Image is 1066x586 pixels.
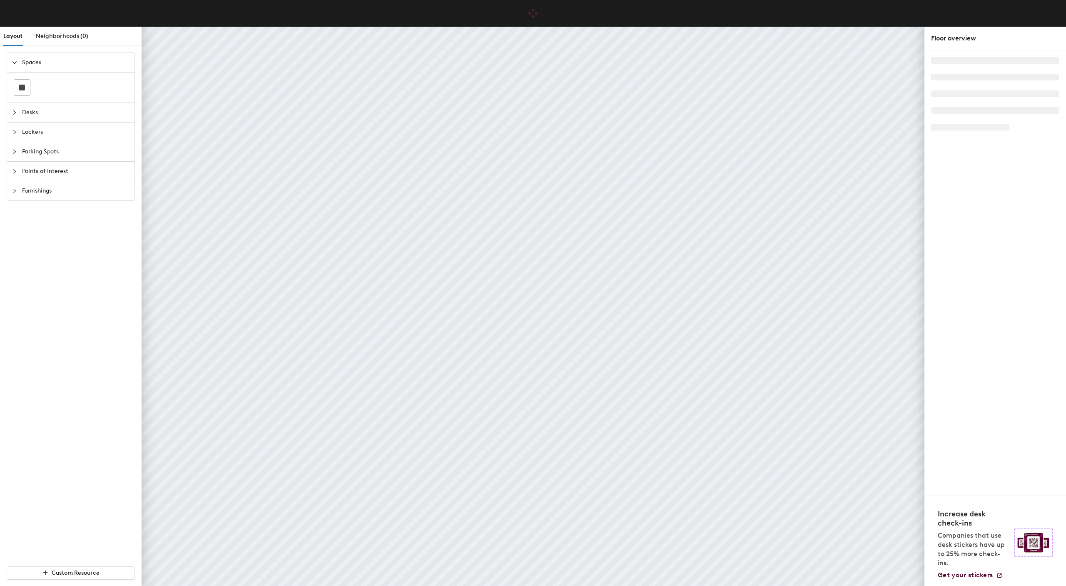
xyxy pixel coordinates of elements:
button: Custom Resource [7,566,135,580]
span: collapsed [12,169,17,174]
img: Sticker logo [1014,528,1053,557]
h4: Increase desk check-ins [938,509,1009,528]
span: Desks [22,103,130,122]
span: collapsed [12,130,17,135]
a: Get your stickers [938,571,1003,579]
span: Custom Resource [52,569,100,576]
span: Get your stickers [938,571,993,579]
span: Points of Interest [22,162,130,181]
span: Layout [3,33,22,40]
span: Spaces [22,53,130,72]
span: expanded [12,60,17,65]
p: Companies that use desk stickers have up to 25% more check-ins. [938,531,1009,568]
span: Parking Spots [22,142,130,161]
span: collapsed [12,188,17,193]
div: Floor overview [931,33,1059,43]
span: Neighborhoods (0) [36,33,88,40]
span: collapsed [12,149,17,154]
span: Furnishings [22,181,130,200]
span: Lockers [22,123,130,142]
span: collapsed [12,110,17,115]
